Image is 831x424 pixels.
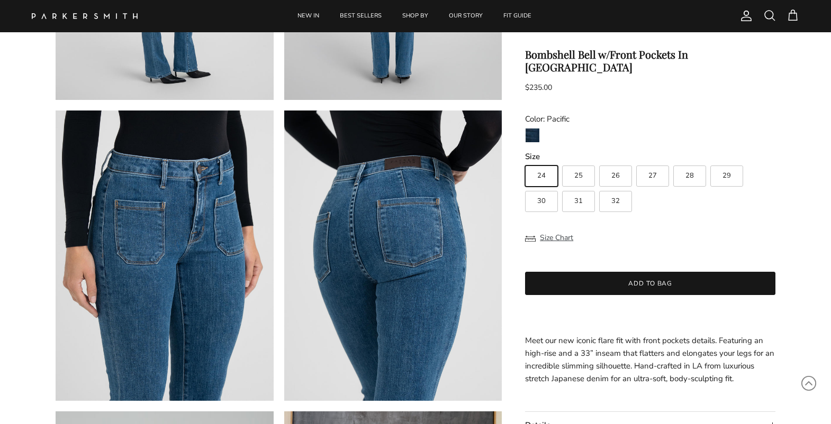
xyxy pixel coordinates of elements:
span: 31 [574,198,583,205]
span: 29 [722,172,731,179]
span: 27 [648,172,657,179]
a: Account [736,10,753,22]
div: Color: Pacific [525,113,775,125]
span: 32 [611,198,620,205]
span: 24 [537,172,546,179]
img: Pacific [526,128,539,142]
a: Pacific [525,128,540,146]
span: Meet our new iconic flare fit with front pockets details. [525,335,717,346]
img: Parker Smith [32,13,138,19]
span: $235.00 [525,82,552,93]
span: Featuring an high-rise and a 33” inseam that flatters and elongates your legs for an incredible s... [525,335,774,384]
h1: Bombshell Bell w/Front Pockets In [GEOGRAPHIC_DATA] [525,48,775,73]
legend: Size [525,151,540,162]
button: Add to bag [525,272,775,295]
span: 30 [537,198,546,205]
span: 25 [574,172,583,179]
button: Size Chart [525,228,573,248]
span: 28 [685,172,694,179]
svg: Scroll to Top [801,375,817,391]
span: 26 [611,172,620,179]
